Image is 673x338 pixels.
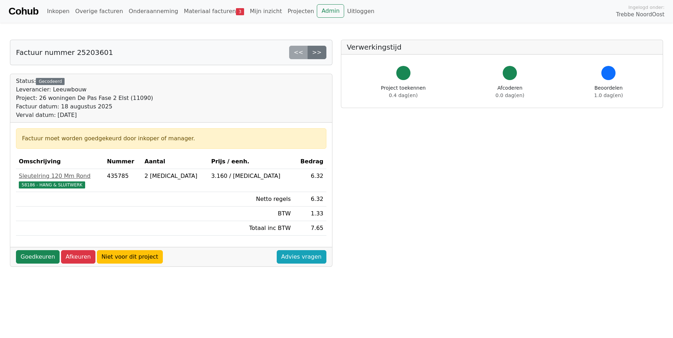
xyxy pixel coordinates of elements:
td: Netto regels [208,192,293,207]
td: 1.33 [294,207,326,221]
div: Beoordelen [594,84,623,99]
a: Advies vragen [277,250,326,264]
span: 58186 - HANG & SLUITWERK [19,181,85,188]
a: Overige facturen [72,4,126,18]
th: Omschrijving [16,154,104,169]
a: Sleutelring 120 Mm Rond58186 - HANG & SLUITWERK [19,172,101,189]
a: Inkopen [44,4,72,18]
div: Gecodeerd [36,78,65,85]
a: Niet voor dit project [97,250,163,264]
td: 435785 [104,169,142,192]
div: Project: 26 woningen De Pas Fase 2 Elst (11090) [16,94,153,102]
a: Uitloggen [344,4,377,18]
td: Totaal inc BTW [208,221,293,236]
span: 3 [236,8,244,15]
span: Ingelogd onder: [628,4,664,11]
span: 0.4 dag(en) [389,92,418,98]
div: Project toekennen [381,84,426,99]
th: Nummer [104,154,142,169]
div: Leverancier: Leeuwbouw [16,85,153,94]
a: Afkeuren [61,250,95,264]
a: Mijn inzicht [247,4,285,18]
div: Factuur moet worden goedgekeurd door inkoper of manager. [22,134,320,143]
th: Aantal [142,154,208,169]
td: 6.32 [294,169,326,192]
a: Projecten [285,4,317,18]
a: Onderaanneming [126,4,181,18]
div: Sleutelring 120 Mm Rond [19,172,101,180]
span: 0.0 dag(en) [496,92,524,98]
td: BTW [208,207,293,221]
a: Admin [317,4,344,18]
span: 1.0 dag(en) [594,92,623,98]
td: 6.32 [294,192,326,207]
h5: Verwerkingstijd [347,43,657,51]
div: Factuur datum: 18 augustus 2025 [16,102,153,111]
th: Prijs / eenh. [208,154,293,169]
th: Bedrag [294,154,326,169]
div: 2 [MEDICAL_DATA] [144,172,205,180]
h5: Factuur nummer 25203601 [16,48,113,57]
div: 3.160 / [MEDICAL_DATA] [211,172,291,180]
a: Materiaal facturen3 [181,4,247,18]
div: Verval datum: [DATE] [16,111,153,119]
a: >> [308,46,326,59]
td: 7.65 [294,221,326,236]
div: Status: [16,77,153,119]
div: Afcoderen [496,84,524,99]
a: Goedkeuren [16,250,60,264]
a: Cohub [9,3,38,20]
span: Trebbe NoordOost [616,11,664,19]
